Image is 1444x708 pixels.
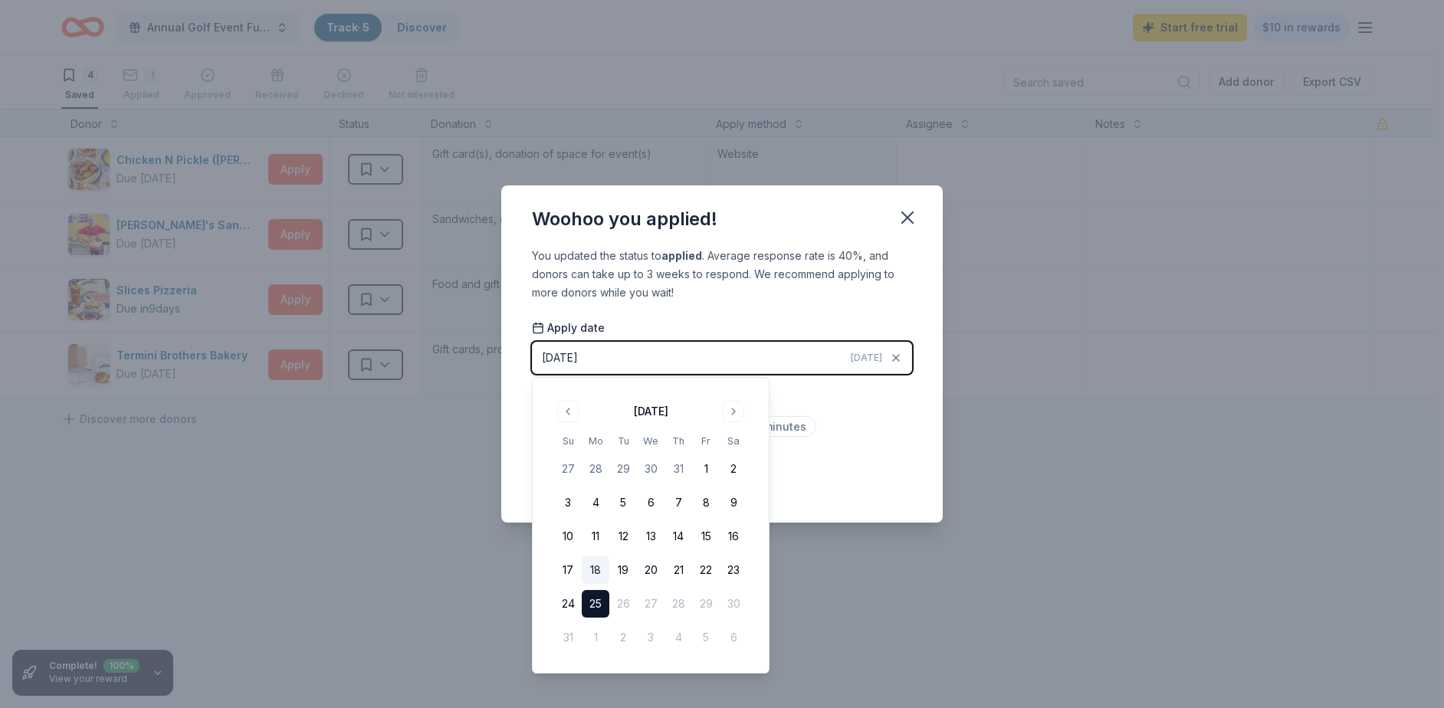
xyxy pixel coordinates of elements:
th: Saturday [720,433,747,449]
th: Wednesday [637,433,665,449]
button: 14 [665,523,692,550]
span: [DATE] [851,352,882,364]
button: 9 [720,489,747,516]
button: 29 [609,455,637,483]
b: applied [661,249,702,262]
div: [DATE] [542,349,578,367]
button: 25 [582,590,609,618]
button: 4 [582,489,609,516]
button: 19 [609,556,637,584]
button: 27 [554,455,582,483]
span: Apply date [532,320,605,336]
button: 31 [665,455,692,483]
th: Monday [582,433,609,449]
button: Go to previous month [557,401,579,422]
th: Thursday [665,433,692,449]
th: Friday [692,433,720,449]
button: 28 [582,455,609,483]
button: Go to next month [723,401,744,422]
button: 10 [554,523,582,550]
button: 30 [637,455,665,483]
div: [DATE] [634,402,668,421]
button: 22 [692,556,720,584]
button: 23 [720,556,747,584]
th: Tuesday [609,433,637,449]
button: 6 [637,489,665,516]
button: 8 [692,489,720,516]
button: 15 [692,523,720,550]
button: 7 [665,489,692,516]
button: 21 [665,556,692,584]
div: Woohoo you applied! [532,207,717,231]
button: 13 [637,523,665,550]
button: 11 [582,523,609,550]
button: 17 [554,556,582,584]
button: 5 [609,489,637,516]
button: 20 [637,556,665,584]
button: 24 [554,590,582,618]
div: You updated the status to . Average response rate is 40%, and donors can take up to 3 weeks to re... [532,247,912,302]
th: Sunday [554,433,582,449]
button: 3 [554,489,582,516]
button: 1 [692,455,720,483]
button: 2 [720,455,747,483]
button: 16 [720,523,747,550]
button: [DATE][DATE] [532,342,912,374]
button: 18 [582,556,609,584]
button: 12 [609,523,637,550]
